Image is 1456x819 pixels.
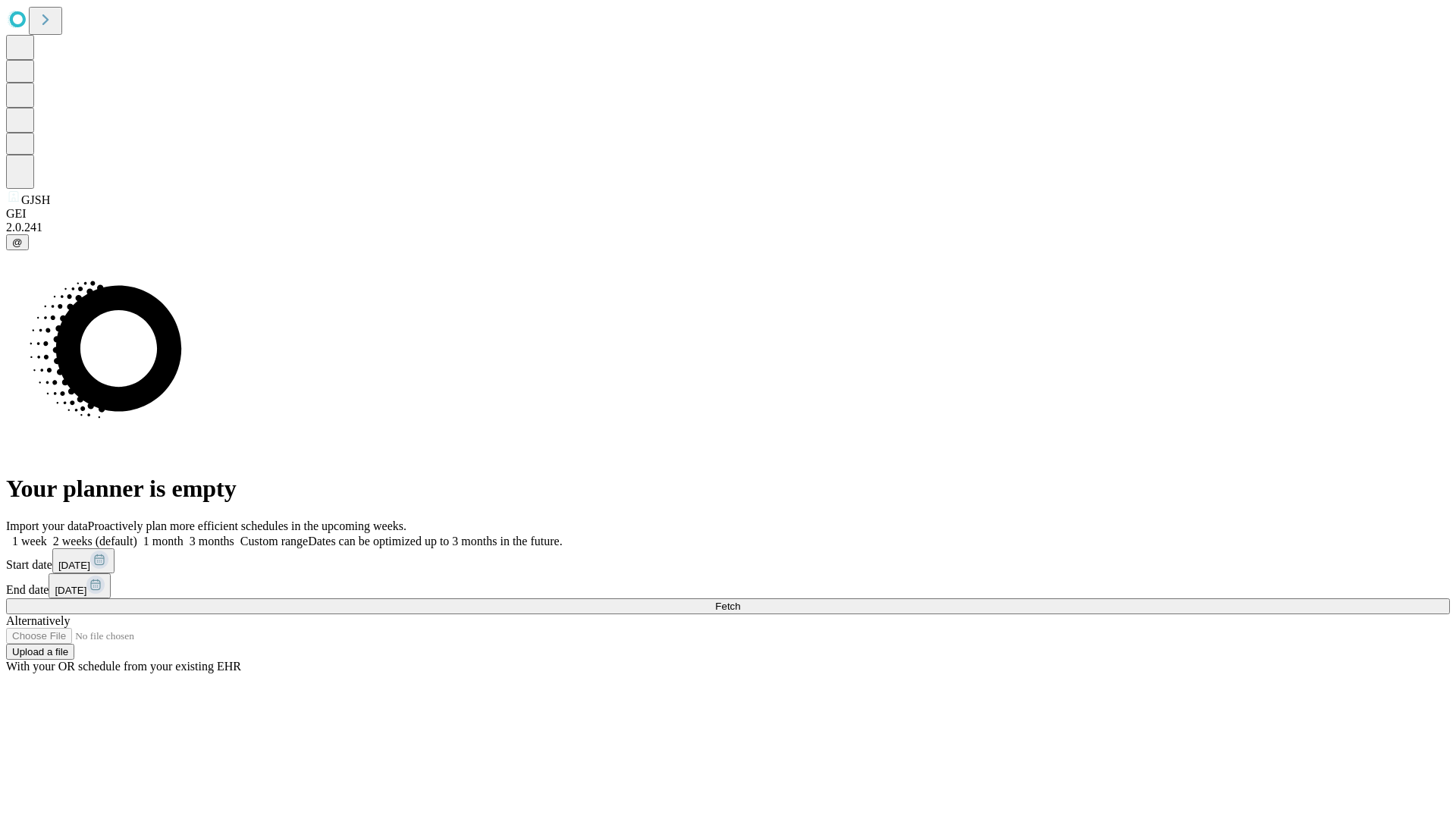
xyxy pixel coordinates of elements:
span: With your OR schedule from your existing EHR [6,660,241,673]
span: Import your data [6,519,88,532]
h1: Your planner is empty [6,475,1450,503]
span: Fetch [715,601,740,612]
span: [DATE] [58,560,90,571]
button: [DATE] [52,548,115,573]
div: Start date [6,548,1450,573]
span: GJSH [21,193,50,206]
span: 1 month [143,535,184,548]
span: Alternatively [6,614,70,627]
div: 2.0.241 [6,221,1450,234]
button: [DATE] [49,573,111,598]
button: @ [6,234,29,250]
span: [DATE] [55,585,86,596]
button: Fetch [6,598,1450,614]
span: 1 week [12,535,47,548]
div: End date [6,573,1450,598]
span: @ [12,237,23,248]
span: 3 months [190,535,234,548]
span: 2 weeks (default) [53,535,137,548]
button: Upload a file [6,644,74,660]
span: Proactively plan more efficient schedules in the upcoming weeks. [88,519,406,532]
span: Dates can be optimized up to 3 months in the future. [308,535,562,548]
div: GEI [6,207,1450,221]
span: Custom range [240,535,308,548]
